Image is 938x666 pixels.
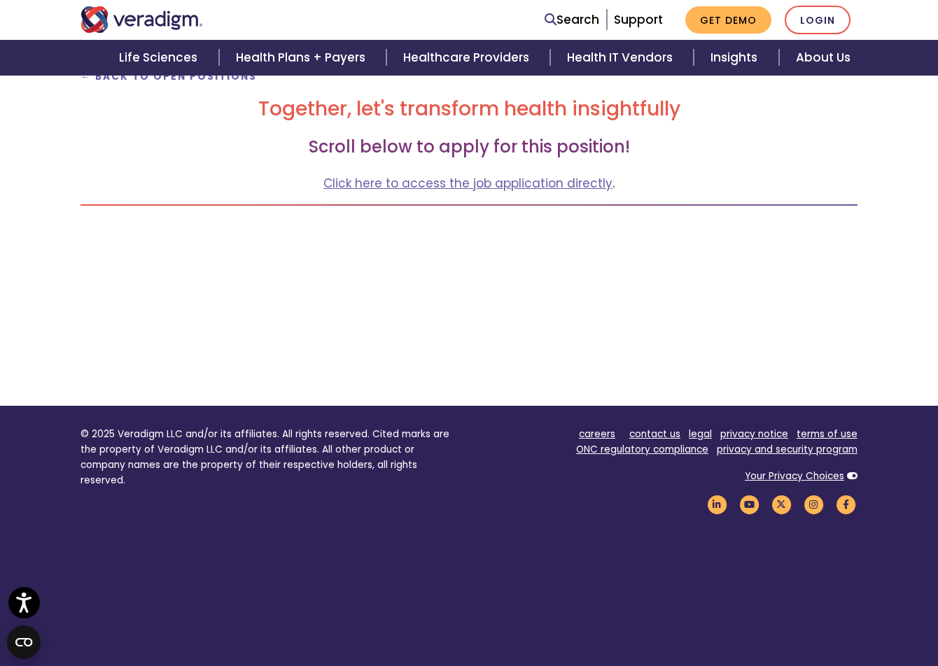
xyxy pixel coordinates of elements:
[720,427,788,441] a: privacy notice
[545,10,599,29] a: Search
[745,469,844,483] a: Your Privacy Choices
[689,427,712,441] a: legal
[801,497,825,511] a: Veradigm Instagram Link
[7,625,41,659] button: Open CMP widget
[80,427,458,488] p: © 2025 Veradigm LLC and/or its affiliates. All rights reserved. Cited marks are the property of V...
[80,6,203,33] img: Veradigm logo
[323,175,612,192] a: Click here to access the job application directly
[834,497,857,511] a: Veradigm Facebook Link
[769,497,793,511] a: Veradigm Twitter Link
[386,40,550,76] a: Healthcare Providers
[80,239,857,344] iframe: Greenhouse Job Board
[779,40,867,76] a: About Us
[785,6,850,34] a: Login
[705,497,729,511] a: Veradigm LinkedIn Link
[629,427,680,441] a: contact us
[669,565,921,649] iframe: Drift Chat Widget
[797,427,857,441] a: terms of use
[80,70,257,83] a: ← Back to Open Positions
[219,40,386,76] a: Health Plans + Payers
[685,6,771,34] a: Get Demo
[737,497,761,511] a: Veradigm YouTube Link
[80,97,857,121] h2: Together, let's transform health insightfully
[579,427,615,441] a: careers
[550,40,694,76] a: Health IT Vendors
[614,11,663,28] a: Support
[717,443,857,456] a: privacy and security program
[102,40,218,76] a: Life Sciences
[80,174,857,193] p: .
[80,137,857,157] h3: Scroll below to apply for this position!
[694,40,778,76] a: Insights
[576,443,708,456] a: ONC regulatory compliance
